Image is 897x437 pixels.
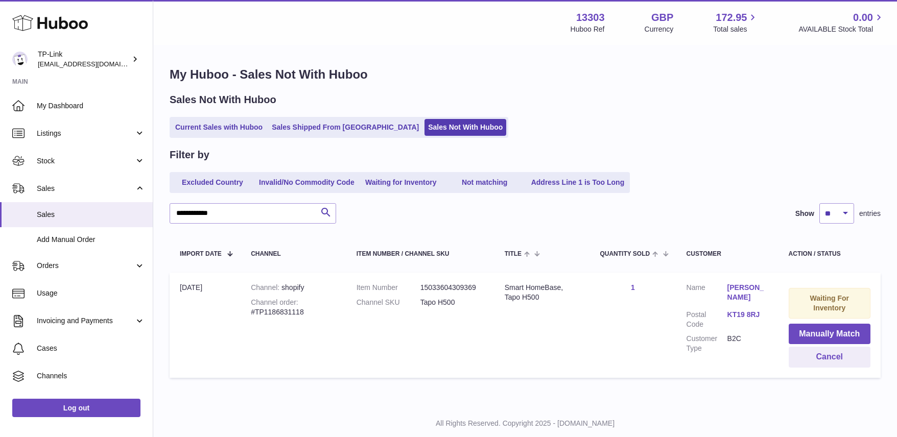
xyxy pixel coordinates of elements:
dd: Tapo H500 [420,298,484,307]
a: 172.95 Total sales [713,11,759,34]
a: KT19 8RJ [727,310,768,320]
strong: 13303 [576,11,605,25]
span: Sales [37,210,145,220]
p: All Rights Reserved. Copyright 2025 - [DOMAIN_NAME] [161,419,889,428]
span: Import date [180,251,222,257]
img: gaby.chen@tp-link.com [12,52,28,67]
strong: GBP [651,11,673,25]
strong: Waiting For Inventory [810,294,849,312]
div: Smart HomeBase, Tapo H500 [505,283,580,302]
span: Usage [37,288,145,298]
span: Invoicing and Payments [37,316,134,326]
span: Listings [37,129,134,138]
span: entries [859,209,881,218]
span: [EMAIL_ADDRESS][DOMAIN_NAME] [38,60,150,68]
button: Cancel [789,347,870,368]
a: Waiting for Inventory [360,174,442,191]
div: TP-Link [38,50,130,69]
div: #TP1186831118 [251,298,336,317]
a: Current Sales with Huboo [172,119,266,136]
h2: Sales Not With Huboo [170,93,276,107]
div: Channel [251,251,336,257]
span: My Dashboard [37,101,145,111]
span: Total sales [713,25,759,34]
span: Cases [37,344,145,353]
a: [PERSON_NAME] [727,283,768,302]
a: 0.00 AVAILABLE Stock Total [798,11,885,34]
span: Channels [37,371,145,381]
a: 1 [631,283,635,292]
a: Excluded Country [172,174,253,191]
span: 0.00 [853,11,873,25]
div: Huboo Ref [571,25,605,34]
h1: My Huboo - Sales Not With Huboo [170,66,881,83]
a: Log out [12,399,140,417]
div: Item Number / Channel SKU [357,251,484,257]
a: Sales Shipped From [GEOGRAPHIC_DATA] [268,119,422,136]
a: Address Line 1 is Too Long [528,174,628,191]
button: Manually Match [789,324,870,345]
a: Invalid/No Commodity Code [255,174,358,191]
a: Sales Not With Huboo [424,119,506,136]
dd: B2C [727,334,768,353]
dt: Channel SKU [357,298,420,307]
span: Add Manual Order [37,235,145,245]
span: 172.95 [716,11,747,25]
label: Show [795,209,814,218]
div: Customer [687,251,768,257]
dt: Item Number [357,283,420,293]
span: Quantity Sold [600,251,650,257]
span: Orders [37,261,134,271]
span: Stock [37,156,134,166]
strong: Channel order [251,298,298,306]
div: Action / Status [789,251,870,257]
div: shopify [251,283,336,293]
dt: Postal Code [687,310,727,329]
strong: Channel [251,283,281,292]
dt: Customer Type [687,334,727,353]
div: Currency [645,25,674,34]
td: [DATE] [170,273,241,378]
span: Title [505,251,522,257]
span: Sales [37,184,134,193]
span: AVAILABLE Stock Total [798,25,885,34]
dt: Name [687,283,727,305]
dd: 15033604309369 [420,283,484,293]
h2: Filter by [170,148,209,162]
a: Not matching [444,174,526,191]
